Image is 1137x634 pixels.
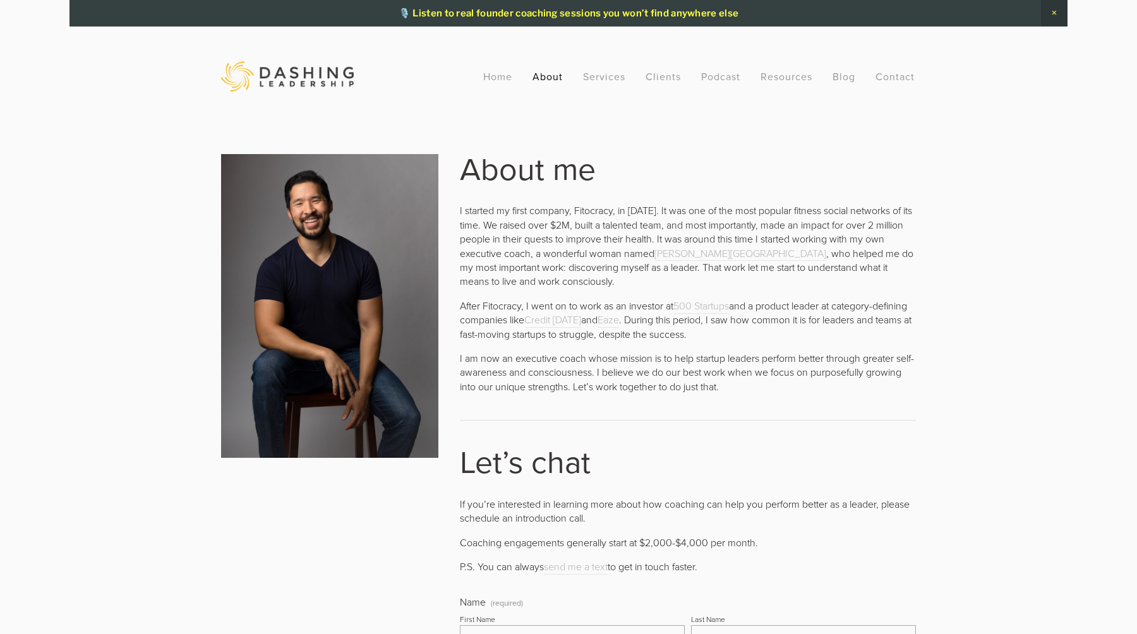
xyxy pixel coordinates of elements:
a: Contact [875,65,915,88]
a: Credit [DATE] [524,313,581,328]
div: Last Name [691,614,725,625]
img: Dashing Leadership [221,61,354,92]
p: P.S. You can always to get in touch faster. [460,559,916,573]
h1: About me [460,154,916,182]
p: I am now an executive coach whose mission is to help startup leaders perform better through great... [460,351,916,393]
a: [PERSON_NAME][GEOGRAPHIC_DATA] [654,246,826,261]
span: (required) [491,599,523,607]
p: If you’re interested in learning more about how coaching can help you perform better as a leader,... [460,497,916,525]
a: Podcast [701,65,740,88]
a: Clients [646,65,681,88]
h1: Let’s chat [460,447,916,475]
a: send me a text [544,559,608,575]
p: After Fitocracy, I went on to work as an investor at and a product leader at category-defining co... [460,299,916,341]
div: First Name [460,614,495,625]
p: Coaching engagements generally start at $2,000-$4,000 per month. [460,535,916,549]
a: 500 Startups [673,299,729,314]
a: Eaze [598,313,619,328]
a: Home [483,65,512,88]
span: Name [460,595,486,609]
a: Blog [833,65,855,88]
a: Resources [761,69,812,83]
a: About [532,65,563,88]
p: I started my first company, Fitocracy, in [DATE]. It was one of the most popular fitness social n... [460,203,916,288]
a: Services [583,65,625,88]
